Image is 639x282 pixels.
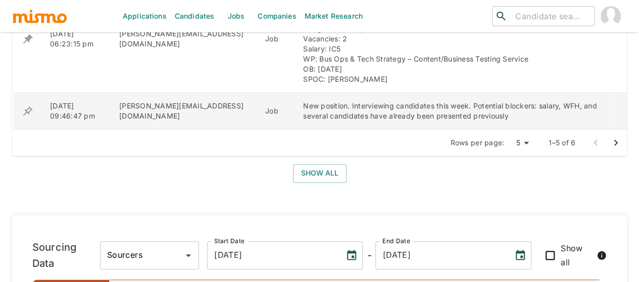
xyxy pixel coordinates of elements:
[606,133,626,153] button: Go to next page
[293,164,347,183] button: Show all
[32,239,100,271] h6: Sourcing Data
[111,93,257,130] td: [PERSON_NAME][EMAIL_ADDRESS][DOMAIN_NAME]
[549,138,575,148] p: 1–5 of 6
[42,93,111,130] td: [DATE] 09:46:47 pm
[382,237,410,245] label: End Date
[511,9,590,23] input: Candidate search
[597,250,607,260] svg: When checked, all metrics, including those with zero values, will be displayed.
[341,245,362,265] button: Choose date, selected date is Aug 19, 2025
[367,247,371,263] h6: -
[508,136,532,150] div: 5
[12,9,68,24] img: logo
[375,241,506,269] input: MM/DD/YYYY
[207,241,337,269] input: MM/DD/YYYY
[303,101,603,121] div: New position. Interviewing candidates this week. Potential blockers: salary, WFH, and several can...
[510,245,530,265] button: Choose date, selected date is Aug 25, 2025
[561,241,594,269] span: Show all
[601,6,621,26] img: Maia Reyes
[451,138,505,148] p: Rows per page:
[257,93,295,130] td: Job
[181,248,195,262] button: Open
[214,237,244,245] label: Start Date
